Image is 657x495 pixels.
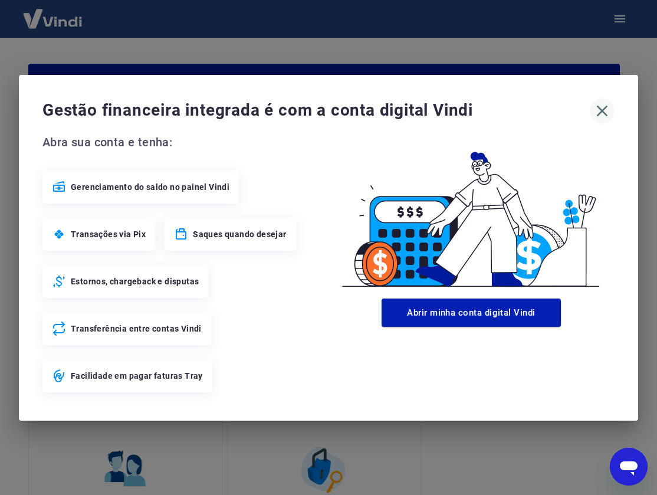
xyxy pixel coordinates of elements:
span: Transações via Pix [71,228,146,240]
span: Gestão financeira integrada é com a conta digital Vindi [42,99,590,122]
span: Transferência entre contas Vindi [71,323,202,335]
iframe: Botão para abrir a janela de mensagens [610,448,648,486]
span: Estornos, chargeback e disputas [71,276,199,287]
span: Saques quando desejar [193,228,286,240]
button: Abrir minha conta digital Vindi [382,299,561,327]
span: Facilidade em pagar faturas Tray [71,370,203,382]
span: Gerenciamento do saldo no painel Vindi [71,181,229,193]
img: Good Billing [328,133,615,294]
span: Abra sua conta e tenha: [42,133,328,152]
